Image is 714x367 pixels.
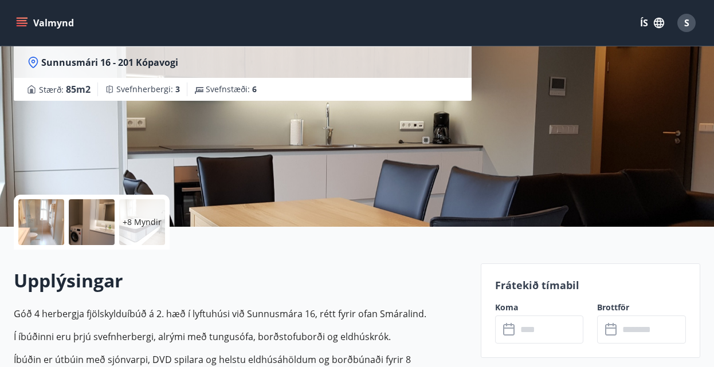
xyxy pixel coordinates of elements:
[684,17,689,29] span: S
[206,84,257,95] span: Svefnstæði :
[673,9,700,37] button: S
[14,13,79,33] button: menu
[252,84,257,94] span: 6
[66,83,91,96] span: 85 m2
[14,330,467,344] p: Í íbúðinni eru þrjú svefnherbergi, alrými með tungusófa, borðstofuborði og eldhúskrók.
[123,216,162,228] p: +8 Myndir
[597,302,686,313] label: Brottför
[495,278,686,293] p: Frátekið tímabil
[116,84,180,95] span: Svefnherbergi :
[495,302,584,313] label: Koma
[39,82,91,96] span: Stærð :
[14,307,467,321] p: Góð 4 herbergja fjölskylduíbúð á 2. hæð í lyftuhúsi við Sunnusmára 16, rétt fyrir ofan Smáralind.
[634,13,670,33] button: ÍS
[14,268,467,293] h2: Upplýsingar
[175,84,180,94] span: 3
[41,56,178,69] span: Sunnusmári 16 - 201 Kópavogi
